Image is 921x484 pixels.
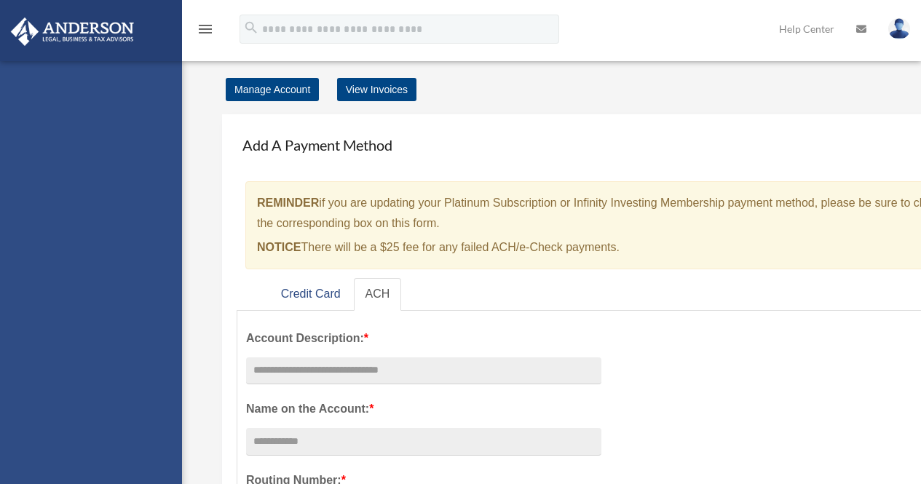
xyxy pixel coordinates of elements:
[257,197,319,209] strong: REMINDER
[354,278,402,311] a: ACH
[257,241,301,253] strong: NOTICE
[269,278,352,311] a: Credit Card
[197,20,214,38] i: menu
[337,78,416,101] a: View Invoices
[226,78,319,101] a: Manage Account
[243,20,259,36] i: search
[246,328,601,349] label: Account Description:
[246,399,601,419] label: Name on the Account:
[197,25,214,38] a: menu
[7,17,138,46] img: Anderson Advisors Platinum Portal
[888,18,910,39] img: User Pic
